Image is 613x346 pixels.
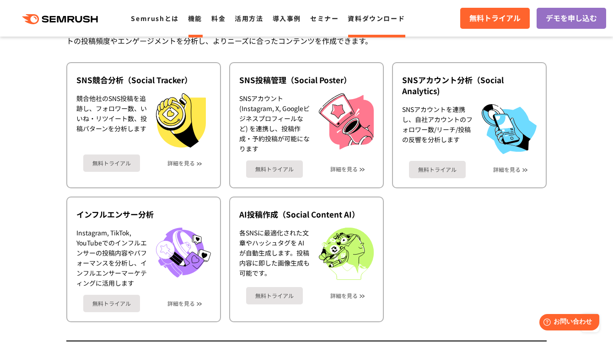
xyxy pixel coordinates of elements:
[319,93,374,149] img: SNS投稿管理（Social Poster）
[330,166,358,172] a: 詳細を見る
[167,300,195,307] a: 詳細を見る
[188,14,202,23] a: 機能
[239,228,310,280] div: 各SNSに最適化された文章やハッシュタグを AI が自動生成します。投稿内容に即した画像生成も可能です。
[469,12,521,24] span: 無料トライアル
[409,161,466,178] a: 無料トライアル
[239,75,374,85] div: SNS投稿管理（Social Poster）
[76,75,211,85] div: SNS競合分析（Social Tracker）
[402,75,537,96] div: SNSアカウント分析（Social Analytics)
[493,166,521,173] a: 詳細を見る
[235,14,263,23] a: 活用方法
[83,154,140,172] a: 無料トライアル
[546,12,597,24] span: デモを申し込む
[319,228,374,280] img: AI投稿作成（Social Content AI）
[239,93,310,154] div: SNSアカウント (Instagram, X, Googleビジネスプロフィールなど) を連携し、投稿作成・予約投稿が可能になります
[246,287,303,304] a: 無料トライアル
[239,209,374,220] div: AI投稿作成（Social Content AI）
[310,14,339,23] a: セミナー
[76,93,147,148] div: 競合他社のSNS投稿を追跡し、フォロワー数、いいね・リツイート数、投稿パターンを分析します
[246,160,303,178] a: 無料トライアル
[330,293,358,299] a: 詳細を見る
[156,93,206,148] img: SNS競合分析（Social Tracker）
[532,310,603,336] iframe: Help widget launcher
[273,14,301,23] a: 導入事例
[76,209,211,220] div: インフルエンサー分析
[167,160,195,166] a: 詳細を見る
[402,104,473,154] div: SNSアカウントを連携し、自社アカウントのフォロワー数/リーチ/投稿の反響を分析します
[156,228,211,278] img: インフルエンサー分析
[131,14,178,23] a: Semrushとは
[211,14,226,23] a: 料金
[76,228,147,288] div: Instagram, TikTok, YouTubeでのインフルエンサーの投稿内容やパフォーマンスを分析し、インフルエンサーマーケティングに活用します
[83,295,140,312] a: 無料トライアル
[482,104,537,154] img: SNSアカウント分析（Social Analytics)
[460,8,530,29] a: 無料トライアル
[348,14,405,23] a: 資料ダウンロード
[537,8,606,29] a: デモを申し込む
